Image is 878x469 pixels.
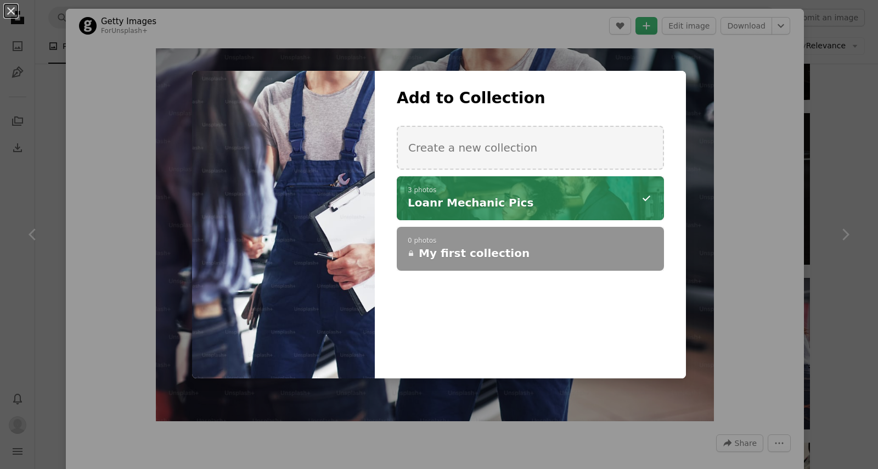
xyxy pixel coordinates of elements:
[397,176,664,220] button: 3 photosLoanr Mechanic Pics
[397,88,664,108] h3: Add to Collection
[397,126,664,170] button: Create a new collection
[408,186,653,195] p: 3 photos
[419,245,530,261] span: My first collection
[408,195,533,210] span: Loanr Mechanic Pics
[408,237,653,245] p: 0 photos
[397,227,664,271] button: 0 photosMy first collection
